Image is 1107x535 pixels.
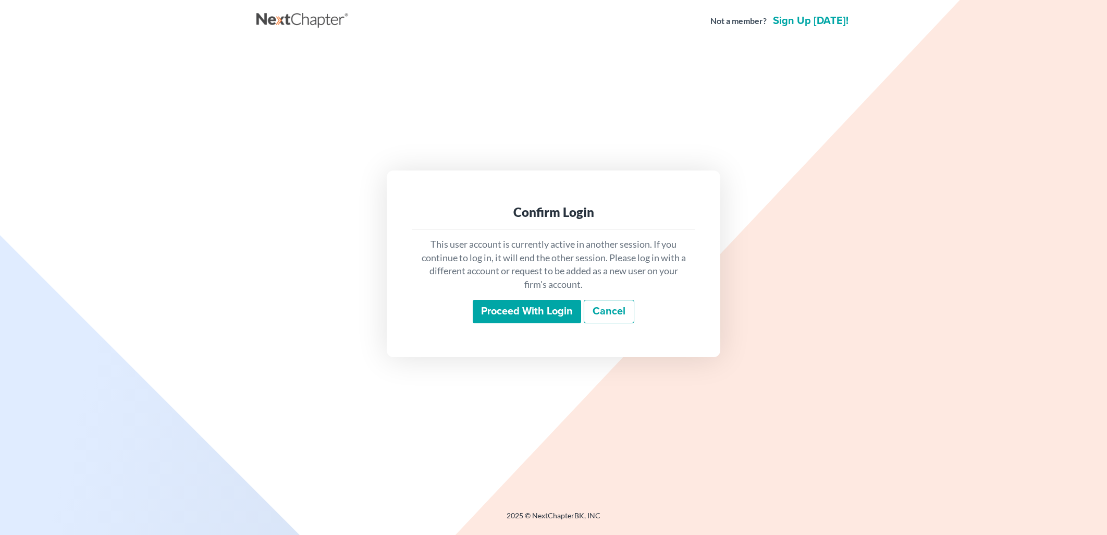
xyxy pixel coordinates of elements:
div: 2025 © NextChapterBK, INC [256,510,851,529]
p: This user account is currently active in another session. If you continue to log in, it will end ... [420,238,687,291]
strong: Not a member? [710,15,767,27]
a: Sign up [DATE]! [771,16,851,26]
div: Confirm Login [420,204,687,221]
a: Cancel [584,300,634,324]
input: Proceed with login [473,300,581,324]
